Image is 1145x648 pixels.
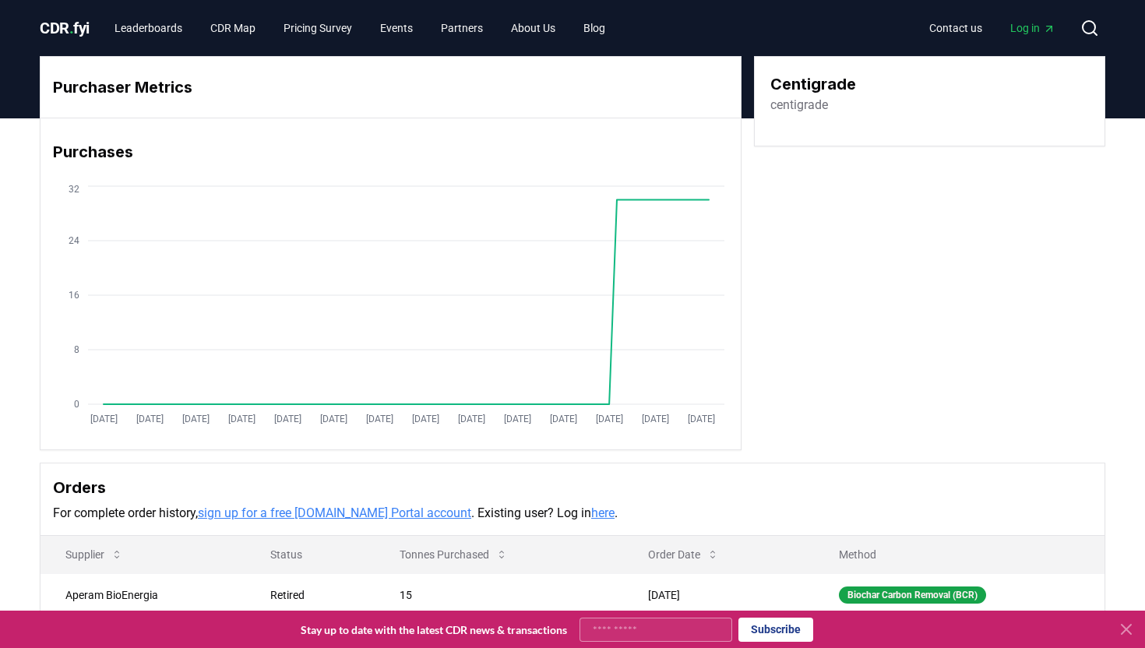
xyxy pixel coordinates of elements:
h3: Centigrade [770,72,856,96]
a: Blog [571,14,618,42]
div: Biochar Carbon Removal (BCR) [839,586,986,604]
tspan: [DATE] [642,414,669,424]
button: Order Date [636,539,731,570]
tspan: 32 [69,184,79,195]
tspan: [DATE] [550,414,577,424]
tspan: [DATE] [458,414,485,424]
nav: Main [917,14,1068,42]
tspan: [DATE] [274,414,301,424]
td: Aperam BioEnergia [41,573,245,616]
a: sign up for a free [DOMAIN_NAME] Portal account [198,505,471,520]
a: Leaderboards [102,14,195,42]
a: CDR Map [198,14,268,42]
a: here [591,505,615,520]
p: For complete order history, . Existing user? Log in . [53,504,1092,523]
span: CDR fyi [40,19,90,37]
a: centigrade [770,96,828,114]
a: CDR.fyi [40,17,90,39]
tspan: 16 [69,290,79,301]
a: Log in [998,14,1068,42]
tspan: 0 [74,399,79,410]
button: Tonnes Purchased [387,539,520,570]
span: Log in [1010,20,1055,36]
tspan: 8 [74,344,79,355]
p: Method [826,547,1092,562]
tspan: [DATE] [320,414,347,424]
div: Retired [270,587,361,603]
tspan: [DATE] [596,414,623,424]
tspan: [DATE] [136,414,164,424]
tspan: [DATE] [412,414,439,424]
h3: Purchases [53,140,728,164]
a: Events [368,14,425,42]
td: 15 [375,573,624,616]
span: . [69,19,74,37]
h3: Orders [53,476,1092,499]
tspan: [DATE] [182,414,210,424]
tspan: [DATE] [366,414,393,424]
nav: Main [102,14,618,42]
tspan: [DATE] [504,414,531,424]
tspan: [DATE] [90,414,118,424]
a: Contact us [917,14,995,42]
button: Supplier [53,539,136,570]
p: Status [258,547,361,562]
tspan: 24 [69,235,79,246]
a: Pricing Survey [271,14,365,42]
tspan: [DATE] [228,414,255,424]
tspan: [DATE] [688,414,715,424]
a: Partners [428,14,495,42]
h3: Purchaser Metrics [53,76,728,99]
td: [DATE] [623,573,813,616]
a: About Us [499,14,568,42]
